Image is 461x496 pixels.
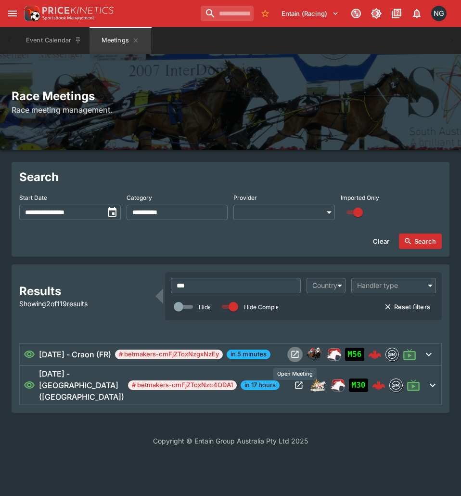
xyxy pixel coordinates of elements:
[199,303,233,311] p: Hide Started
[273,368,317,380] div: Open Meeting
[115,350,223,359] span: # betmakers-cmFjZToxNzgxNzEy
[19,284,150,299] h2: Results
[19,299,150,309] p: Showing 2 of 119 results
[128,380,237,390] span: # betmakers-cmFjZToxNzc4ODA1
[241,380,280,390] span: in 17 hours
[330,378,345,393] div: ParallelRacing Handler
[4,5,21,22] button: open drawer
[312,281,331,290] div: Country
[310,378,326,393] img: harness_racing.png
[399,234,442,249] button: Search
[345,348,364,361] div: Imported to Jetbet as OPEN
[341,194,379,202] p: Imported Only
[291,378,307,393] button: Open Meeting
[276,6,345,21] button: Select Tenant
[326,347,341,362] div: ParallelRacing Handler
[201,6,254,21] input: search
[403,348,416,361] svg: Live
[257,6,273,21] button: No Bookmarks
[367,234,395,249] button: Clear
[385,348,399,361] div: betmakers
[330,378,345,393] img: racing.png
[244,303,288,311] p: Hide Completed
[42,16,94,20] img: Sportsbook Management
[326,347,341,362] img: racing.png
[389,379,403,392] div: betmakers
[408,5,425,22] button: Notifications
[368,348,382,361] img: logo-cerberus--red.svg
[372,379,385,392] img: logo-cerberus--red.svg
[428,3,449,24] button: Nick Goss
[307,347,322,362] img: horse_racing.png
[127,194,152,202] p: Category
[24,349,35,360] svg: Visible
[21,4,40,23] img: PriceKinetics Logo
[407,379,420,392] svg: Live
[233,194,257,202] p: Provider
[388,5,405,22] button: Documentation
[227,350,270,359] span: in 5 minutes
[19,170,442,184] h2: Search
[42,7,114,14] img: PriceKinetics
[20,27,88,54] button: Event Calendar
[39,368,124,403] h6: [DATE] - [GEOGRAPHIC_DATA] ([GEOGRAPHIC_DATA])
[379,299,436,314] button: Reset filters
[431,6,447,21] div: Nick Goss
[368,5,385,22] button: Toggle light/dark mode
[357,281,421,290] div: Handler type
[386,348,398,361] img: betmakers.png
[19,194,47,202] p: Start Date
[24,379,35,391] svg: Visible
[103,204,121,221] button: toggle date time picker
[287,347,303,362] button: Open Meeting
[349,379,368,392] div: Imported to Jetbet as UNCONFIRMED
[12,89,449,104] h2: Race Meetings
[39,349,111,360] h6: [DATE] - Craon (FR)
[310,378,326,393] div: harness_racing
[390,379,402,392] img: betmakers.png
[347,5,365,22] button: Connected to PK
[90,27,151,54] button: Meetings
[307,347,322,362] div: horse_racing
[12,104,449,116] h6: Race meeting management.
